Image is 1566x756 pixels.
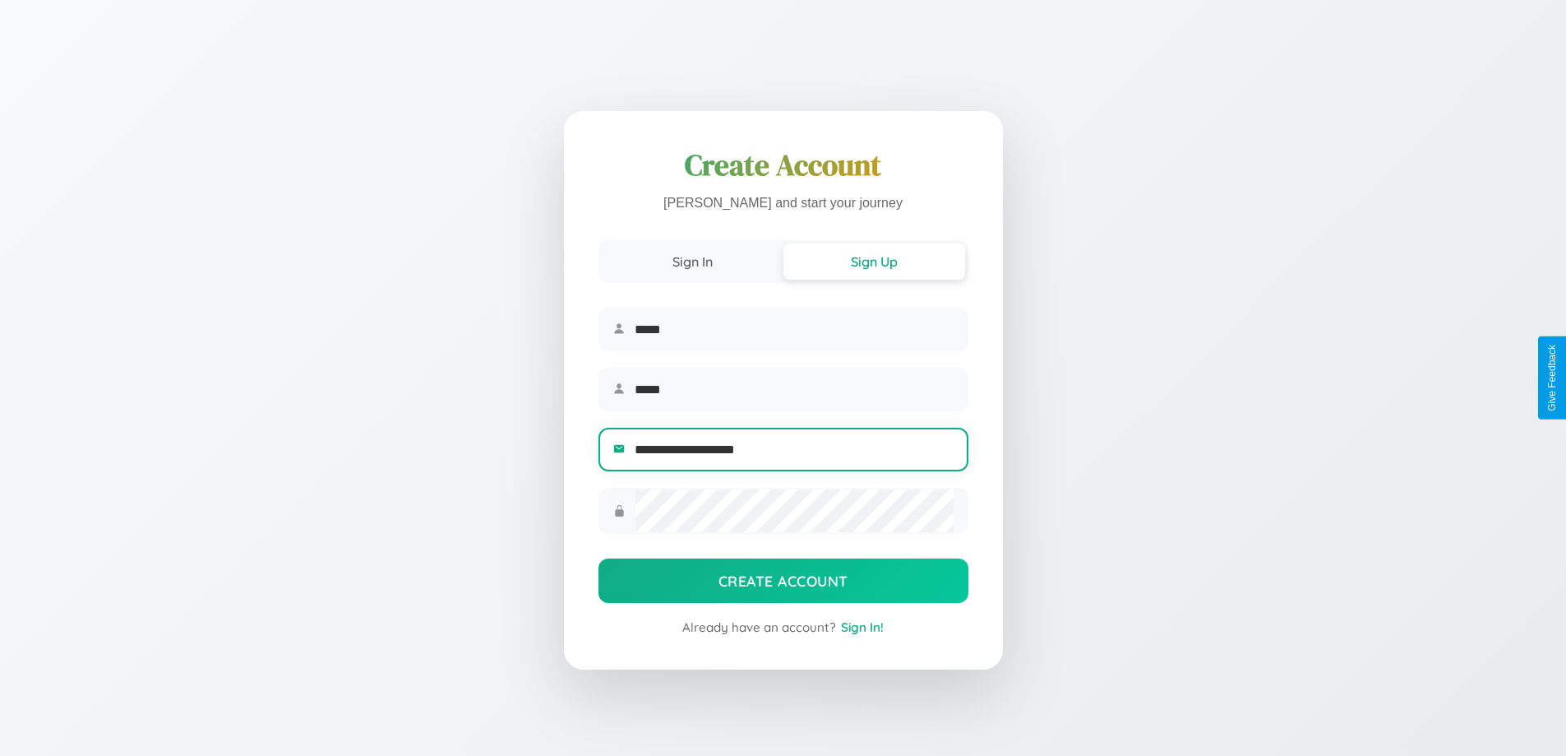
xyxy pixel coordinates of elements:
[598,146,968,185] h1: Create Account
[602,243,783,280] button: Sign In
[598,192,968,216] p: [PERSON_NAME] and start your journey
[841,619,884,635] span: Sign In!
[783,243,965,280] button: Sign Up
[1546,345,1558,411] div: Give Feedback
[598,559,968,603] button: Create Account
[598,619,968,635] div: Already have an account?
